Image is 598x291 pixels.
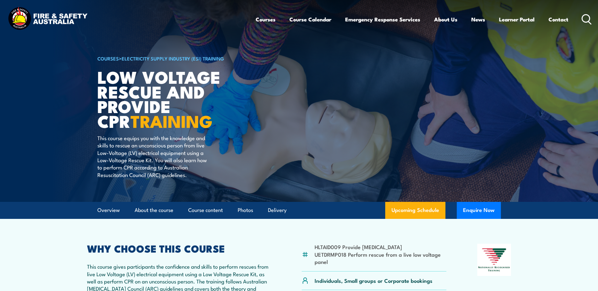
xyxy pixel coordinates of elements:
a: Course Calendar [289,11,331,28]
p: This course equips you with the knowledge and skills to rescue an unconscious person from live Lo... [97,134,212,178]
a: Contact [549,11,568,28]
a: Courses [256,11,276,28]
h6: > [97,54,253,62]
strong: TRAINING [131,107,212,134]
a: About the course [135,202,173,219]
li: HLTAID009 Provide [MEDICAL_DATA] [315,243,447,250]
a: Learner Portal [499,11,535,28]
a: Upcoming Schedule [385,202,445,219]
p: Individuals, Small groups or Corporate bookings [315,277,433,284]
a: News [471,11,485,28]
li: UETDRMP018 Perform rescue from a live low voltage panel [315,251,447,265]
h1: Low Voltage Rescue and Provide CPR [97,69,253,128]
img: Nationally Recognised Training logo. [477,244,511,276]
a: Electricity Supply Industry (ESI) Training [122,55,224,62]
a: About Us [434,11,457,28]
a: Delivery [268,202,287,219]
a: Photos [238,202,253,219]
a: Emergency Response Services [345,11,420,28]
button: Enquire Now [457,202,501,219]
a: Course content [188,202,223,219]
a: COURSES [97,55,119,62]
a: Overview [97,202,120,219]
h2: WHY CHOOSE THIS COURSE [87,244,271,253]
